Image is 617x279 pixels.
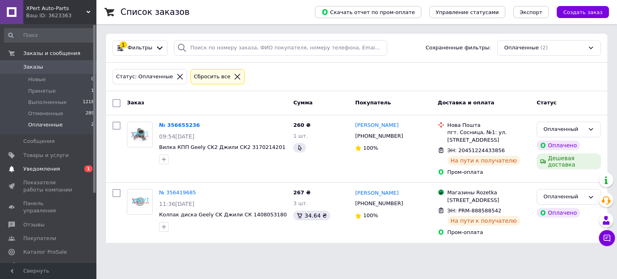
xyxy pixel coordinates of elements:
[447,189,530,196] div: Магазины Rozetka
[321,8,415,16] span: Скачать отчет по пром-оплате
[159,189,196,196] a: № 356419685
[563,9,603,15] span: Создать заказ
[425,44,491,52] span: Сохраненные фильтры:
[26,12,96,19] div: Ваш ID: 3623363
[159,122,200,128] a: № 356655236
[128,44,153,52] span: Фильтры
[293,200,308,206] span: 3 шт.
[127,122,153,147] a: Фото товару
[159,144,286,150] a: Вилка КПП Geely CK2 Джили СК2 3170214201
[293,133,308,139] span: 1 шт.
[127,122,152,147] img: Фото товару
[447,229,530,236] div: Пром-оплата
[293,122,311,128] span: 260 ₴
[23,262,53,269] span: Аналитика
[513,6,549,18] button: Экспорт
[84,165,92,172] span: 1
[23,138,55,145] span: Сообщения
[540,45,548,51] span: (2)
[28,110,63,117] span: Отмененные
[293,189,311,196] span: 267 ₴
[28,121,63,128] span: Оплаченные
[114,73,175,81] div: Статус: Оплаченные
[447,147,505,153] span: ЭН: 20451224433856
[121,7,190,17] h1: Список заказов
[91,121,94,128] span: 2
[91,76,94,83] span: 0
[355,122,398,129] a: [PERSON_NAME]
[23,63,43,71] span: Заказы
[599,230,615,246] button: Чат с покупателем
[23,248,67,256] span: Каталог ProSale
[537,208,580,218] div: Оплачено
[23,165,60,173] span: Уведомления
[127,189,153,215] a: Фото товару
[293,211,330,220] div: 34.64 ₴
[120,41,127,49] div: 1
[363,212,378,218] span: 100%
[436,9,499,15] span: Управление статусами
[353,131,405,141] div: [PHONE_NUMBER]
[549,9,609,15] a: Создать заказ
[127,100,144,106] span: Заказ
[353,198,405,209] div: [PHONE_NUMBER]
[315,6,421,18] button: Скачать отчет по пром-оплате
[159,133,194,140] span: 09:54[DATE]
[159,201,194,207] span: 11:36[DATE]
[504,44,539,52] span: Оплаченные
[537,153,601,169] div: Дешевая доставка
[4,28,95,43] input: Поиск
[23,152,69,159] span: Товары и услуги
[293,100,313,106] span: Сумма
[447,156,520,165] div: На пути к получателю
[28,99,67,106] span: Выполненные
[537,100,557,106] span: Статус
[83,99,94,106] span: 1218
[447,197,530,204] div: [STREET_ADDRESS]
[127,189,152,214] img: Фото товару
[28,88,56,95] span: Принятые
[26,5,86,12] span: XPert Auto-Parts
[174,40,388,56] input: Поиск по номеру заказа, ФИО покупателя, номеру телефона, Email, номеру накладной
[537,141,580,150] div: Оплачено
[159,212,287,218] a: Колпак диска Geely CK Джили СК 1408053180
[28,76,46,83] span: Новые
[23,221,45,228] span: Отзывы
[447,129,530,143] div: пгт. Сосница, №1: ул. [STREET_ADDRESS]
[91,88,94,95] span: 1
[447,216,520,226] div: На пути к получателю
[543,193,584,201] div: Оплаченный
[557,6,609,18] button: Создать заказ
[363,145,378,151] span: 100%
[355,189,398,197] a: [PERSON_NAME]
[355,100,391,106] span: Покупатель
[447,169,530,176] div: Пром-оплата
[438,100,494,106] span: Доставка и оплата
[23,200,74,214] span: Панель управления
[23,50,80,57] span: Заказы и сообщения
[192,73,232,81] div: Сбросить все
[23,179,74,193] span: Показатели работы компании
[447,122,530,129] div: Нова Пошта
[429,6,505,18] button: Управление статусами
[543,125,584,134] div: Оплаченный
[86,110,94,117] span: 289
[23,235,56,242] span: Покупатели
[447,208,502,214] span: ЭН: PRM-888588542
[520,9,542,15] span: Экспорт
